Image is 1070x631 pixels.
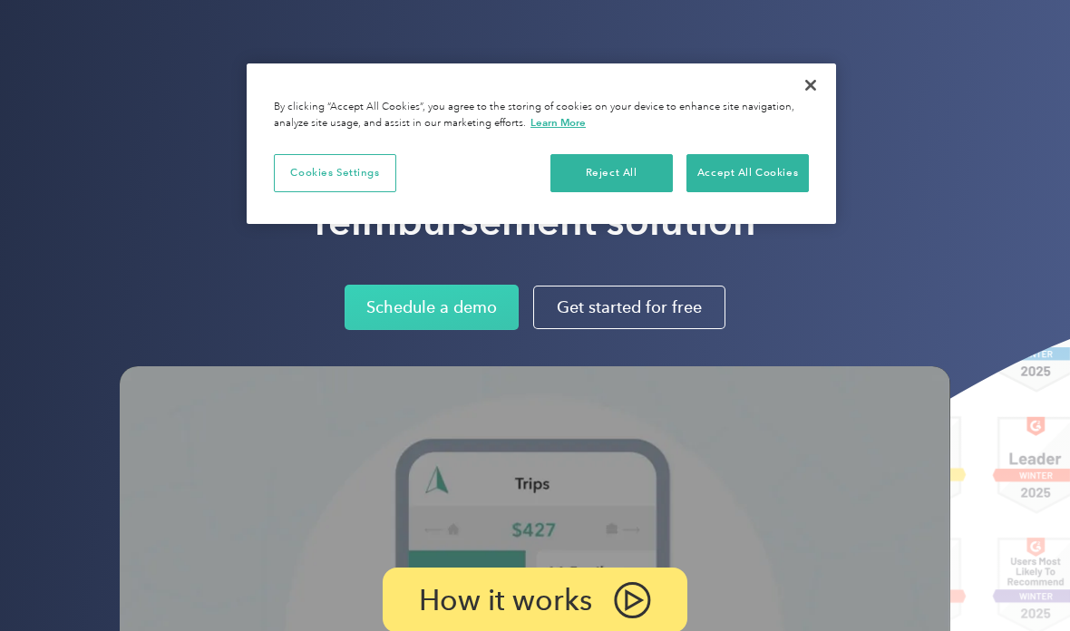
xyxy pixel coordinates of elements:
button: Reject All [550,154,673,192]
button: Cookies Settings [274,154,396,192]
a: More information about your privacy, opens in a new tab [530,116,586,129]
button: Close [791,65,831,105]
p: How it works [419,589,592,611]
div: Privacy [247,63,836,224]
a: Schedule a demo [345,285,519,330]
button: Accept All Cookies [686,154,809,192]
a: Get started for free [533,286,725,329]
div: By clicking “Accept All Cookies”, you agree to the storing of cookies on your device to enhance s... [274,100,809,131]
div: Cookie banner [247,63,836,224]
